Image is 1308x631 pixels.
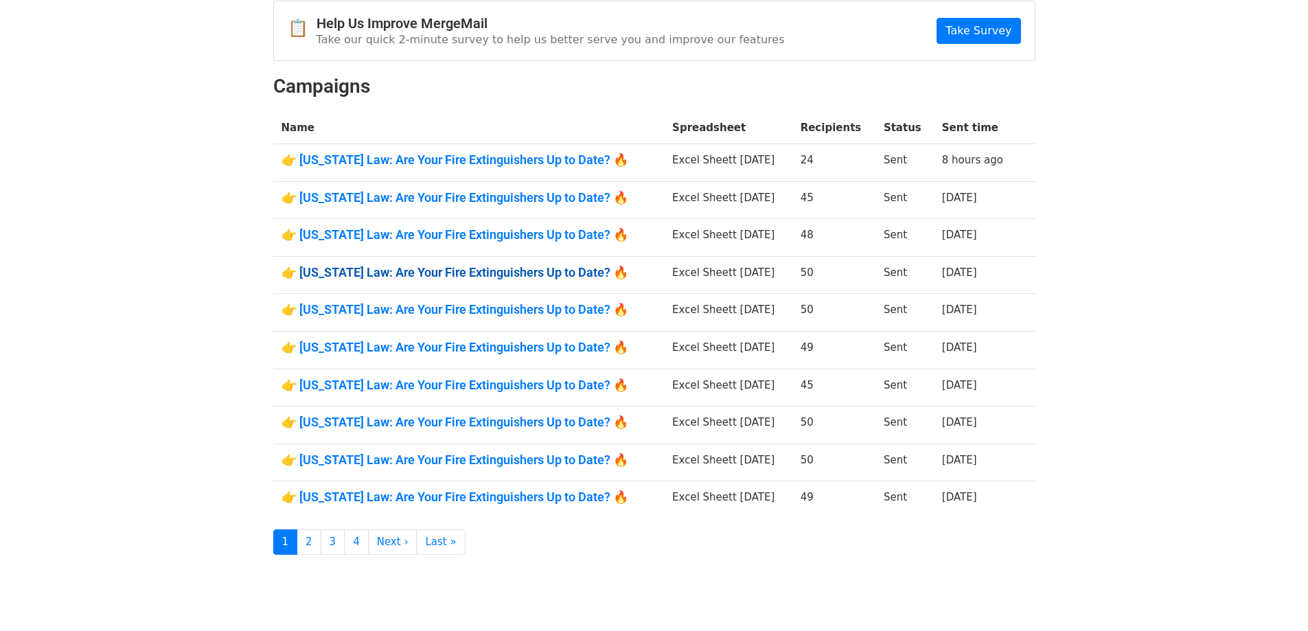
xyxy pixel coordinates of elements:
a: 👉 [US_STATE] Law: Are Your Fire Extinguishers Up to Date? 🔥 [282,227,656,242]
h4: Help Us Improve MergeMail [317,15,785,32]
a: 👉 [US_STATE] Law: Are Your Fire Extinguishers Up to Date? 🔥 [282,265,656,280]
td: Excel Sheett [DATE] [664,256,792,294]
td: Sent [875,256,934,294]
th: Recipients [792,112,875,144]
td: 49 [792,481,875,518]
a: [DATE] [942,454,977,466]
a: 👉 [US_STATE] Law: Are Your Fire Extinguishers Up to Date? 🔥 [282,152,656,168]
td: 50 [792,256,875,294]
th: Sent time [934,112,1018,144]
th: Status [875,112,934,144]
a: 4 [344,529,369,555]
th: Name [273,112,665,144]
a: 👉 [US_STATE] Law: Are Your Fire Extinguishers Up to Date? 🔥 [282,190,656,205]
a: [DATE] [942,491,977,503]
td: Excel Sheett [DATE] [664,144,792,182]
a: 2 [297,529,321,555]
th: Spreadsheet [664,112,792,144]
a: 👉 [US_STATE] Law: Are Your Fire Extinguishers Up to Date? 🔥 [282,415,656,430]
td: Excel Sheett [DATE] [664,444,792,481]
td: 49 [792,332,875,369]
a: [DATE] [942,303,977,316]
td: Sent [875,219,934,257]
a: [DATE] [942,229,977,241]
td: 50 [792,444,875,481]
td: Sent [875,144,934,182]
a: 1 [273,529,298,555]
a: Last » [416,529,465,555]
td: Excel Sheett [DATE] [664,294,792,332]
td: Sent [875,406,934,444]
td: 24 [792,144,875,182]
a: 👉 [US_STATE] Law: Are Your Fire Extinguishers Up to Date? 🔥 [282,452,656,468]
td: Excel Sheett [DATE] [664,369,792,406]
a: [DATE] [942,341,977,354]
a: 👉 [US_STATE] Law: Are Your Fire Extinguishers Up to Date? 🔥 [282,302,656,317]
a: [DATE] [942,192,977,204]
td: 50 [792,406,875,444]
td: 45 [792,181,875,219]
span: 📋 [288,19,317,38]
a: [DATE] [942,266,977,279]
p: Take our quick 2-minute survey to help us better serve you and improve our features [317,32,785,47]
td: Excel Sheett [DATE] [664,332,792,369]
a: Take Survey [937,18,1020,44]
td: 45 [792,369,875,406]
td: Sent [875,181,934,219]
td: Sent [875,444,934,481]
a: 👉 [US_STATE] Law: Are Your Fire Extinguishers Up to Date? 🔥 [282,378,656,393]
td: Excel Sheett [DATE] [664,181,792,219]
td: Excel Sheett [DATE] [664,219,792,257]
td: Sent [875,332,934,369]
td: Sent [875,369,934,406]
a: [DATE] [942,379,977,391]
td: Excel Sheett [DATE] [664,481,792,518]
td: 50 [792,294,875,332]
a: 3 [321,529,345,555]
a: 8 hours ago [942,154,1003,166]
h2: Campaigns [273,75,1035,98]
td: Sent [875,294,934,332]
a: Next › [368,529,417,555]
td: 48 [792,219,875,257]
td: Excel Sheett [DATE] [664,406,792,444]
a: 👉 [US_STATE] Law: Are Your Fire Extinguishers Up to Date? 🔥 [282,490,656,505]
a: [DATE] [942,416,977,428]
td: Sent [875,481,934,518]
a: 👉 [US_STATE] Law: Are Your Fire Extinguishers Up to Date? 🔥 [282,340,656,355]
iframe: Chat Widget [1239,565,1308,631]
